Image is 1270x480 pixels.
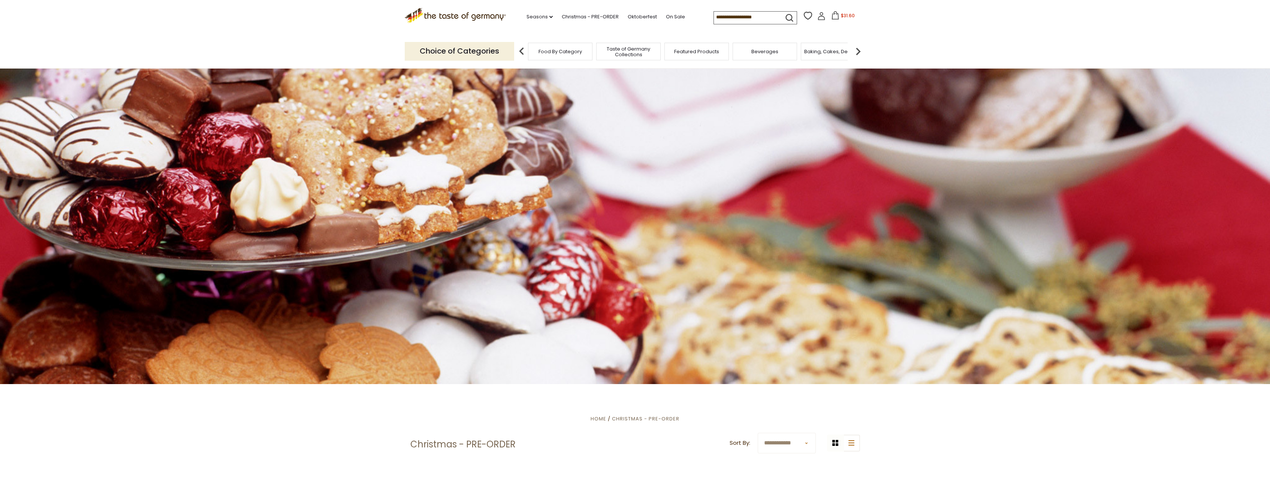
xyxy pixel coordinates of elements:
[666,13,685,21] a: On Sale
[827,11,859,22] button: $31.60
[514,44,529,59] img: previous arrow
[751,49,778,54] a: Beverages
[612,415,679,422] a: Christmas - PRE-ORDER
[527,13,553,21] a: Seasons
[598,46,658,57] a: Taste of Germany Collections
[591,415,606,422] a: Home
[539,49,582,54] a: Food By Category
[804,49,862,54] a: Baking, Cakes, Desserts
[405,42,514,60] p: Choice of Categories
[562,13,619,21] a: Christmas - PRE-ORDER
[410,439,516,450] h1: Christmas - PRE-ORDER
[841,12,855,19] span: $31.60
[628,13,657,21] a: Oktoberfest
[851,44,866,59] img: next arrow
[674,49,719,54] a: Featured Products
[730,438,750,448] label: Sort By:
